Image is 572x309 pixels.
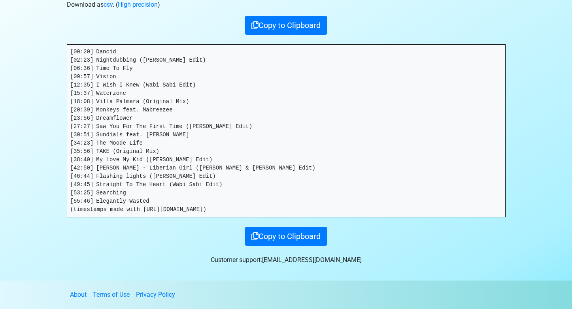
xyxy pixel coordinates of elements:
button: Copy to Clipboard [245,16,327,35]
a: csv [104,1,113,8]
button: Copy to Clipboard [245,227,327,246]
a: About [70,291,87,298]
a: Terms of Use [93,291,130,298]
a: High precision [118,1,158,8]
pre: [00:20] Dancid [02:23] Nightdubbing ([PERSON_NAME] Edit) [06:36] Time To Fly [09:57] Vision [12:3... [67,45,505,217]
a: Privacy Policy [136,291,175,298]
